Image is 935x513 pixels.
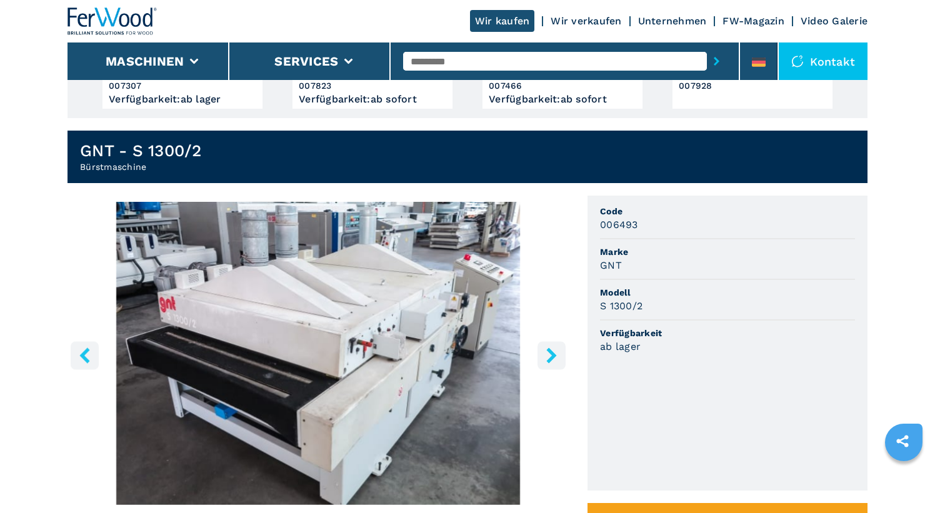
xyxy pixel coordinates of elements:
img: Kontakt [791,55,804,67]
div: Verfügbarkeit : ab sofort [489,96,636,102]
h3: 006493 [600,217,638,232]
span: Modell [600,286,855,299]
h1: GNT - S 1300/2 [80,141,202,161]
h3: S 1300/2 [600,299,642,313]
div: Go to Slide 3 [67,202,569,505]
span: Code [600,205,855,217]
span: Verfügbarkeit [600,327,855,339]
a: Unternehmen [638,15,707,27]
img: Ferwood [67,7,157,35]
button: submit-button [707,47,726,76]
button: Maschinen [106,54,184,69]
img: Bürstmaschine GNT S 1300/2 [67,202,569,505]
h3: GNT [600,258,622,272]
button: Services [274,54,338,69]
h3: ab lager [600,339,641,354]
h2: Bürstmaschine [80,161,202,173]
div: Kontakt [779,42,867,80]
button: left-button [71,341,99,369]
a: sharethis [887,426,918,457]
div: Verfügbarkeit : ab lager [109,96,256,102]
button: right-button [537,341,566,369]
a: Video Galerie [801,15,867,27]
a: Wir verkaufen [551,15,621,27]
iframe: Chat [882,457,926,504]
a: FW-Magazin [722,15,784,27]
a: Wir kaufen [470,10,535,32]
span: Marke [600,246,855,258]
div: Verfügbarkeit : ab sofort [299,96,446,102]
